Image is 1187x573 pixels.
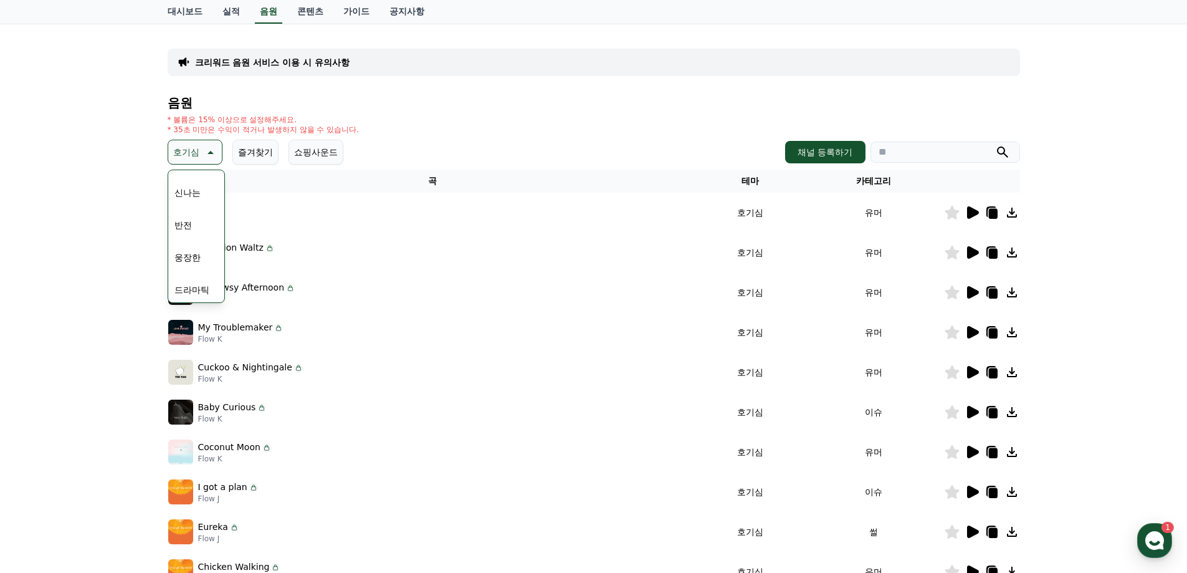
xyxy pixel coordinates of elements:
[82,395,161,426] a: 1대화
[697,193,804,233] td: 호기심
[168,125,360,135] p: * 35초 미만은 수익이 적거나 발생하지 않을 수 있습니다.
[804,352,944,392] td: 유머
[168,115,360,125] p: * 볼륨은 15% 이상으로 설정해주세요.
[198,254,275,264] p: Flow K
[168,400,193,425] img: music
[169,211,197,239] button: 반전
[804,272,944,312] td: 유머
[697,352,804,392] td: 호기심
[697,170,804,193] th: 테마
[168,479,193,504] img: music
[168,440,193,465] img: music
[168,140,222,165] button: 호기심
[232,140,279,165] button: 즐겨찾기
[114,415,129,425] span: 대화
[169,276,214,304] button: 드라마틱
[4,395,82,426] a: 홈
[198,294,296,304] p: Flow K
[804,233,944,272] td: 유머
[804,312,944,352] td: 유머
[697,233,804,272] td: 호기심
[195,56,350,69] a: 크리워드 음원 서비스 이용 시 유의사항
[288,140,343,165] button: 쇼핑사운드
[198,481,247,494] p: I got a plan
[198,454,272,464] p: Flow K
[169,179,206,206] button: 신나는
[804,432,944,472] td: 유머
[198,321,273,334] p: My Troublemaker
[198,334,284,344] p: Flow K
[168,320,193,345] img: music
[697,312,804,352] td: 호기심
[198,414,267,424] p: Flow K
[198,374,303,384] p: Flow K
[804,512,944,552] td: 썰
[198,281,285,294] p: A Drowsy Afternoon
[193,414,207,424] span: 설정
[39,414,47,424] span: 홈
[126,395,131,405] span: 1
[804,193,944,233] td: 유머
[168,519,193,544] img: music
[161,395,239,426] a: 설정
[198,241,264,254] p: Question Waltz
[804,472,944,512] td: 이슈
[804,170,944,193] th: 카테고리
[804,392,944,432] td: 이슈
[198,494,259,504] p: Flow J
[198,401,256,414] p: Baby Curious
[168,360,193,385] img: music
[198,441,260,454] p: Coconut Moon
[697,472,804,512] td: 호기심
[168,96,1020,110] h4: 음원
[198,534,239,544] p: Flow J
[169,244,206,271] button: 웅장한
[168,170,697,193] th: 곡
[697,432,804,472] td: 호기심
[697,272,804,312] td: 호기심
[173,143,199,161] p: 호기심
[198,521,228,534] p: Eureka
[697,392,804,432] td: 호기심
[785,141,865,163] button: 채널 등록하기
[697,512,804,552] td: 호기심
[198,361,292,374] p: Cuckoo & Nightingale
